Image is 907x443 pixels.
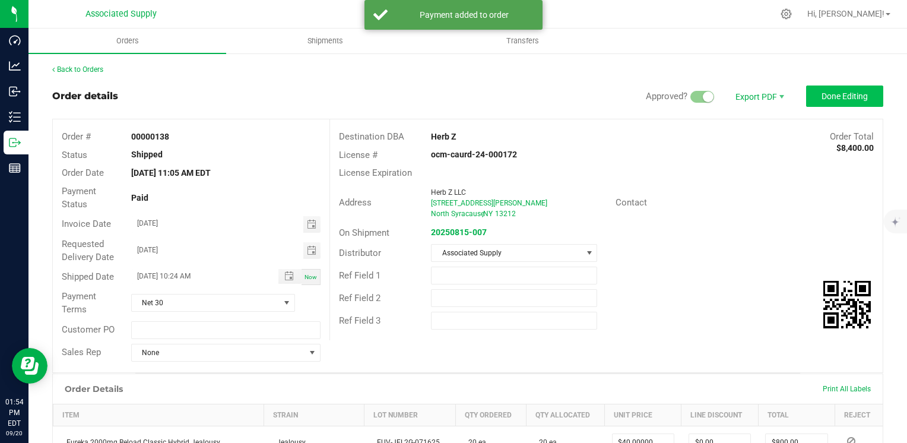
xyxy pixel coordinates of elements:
[723,86,794,107] li: Export PDF
[62,167,104,178] span: Order Date
[28,29,226,53] a: Orders
[431,188,466,197] span: Herb Z LLC
[9,60,21,72] inline-svg: Analytics
[339,293,380,303] span: Ref Field 2
[339,167,412,178] span: License Expiration
[779,8,794,20] div: Manage settings
[482,210,483,218] span: ,
[100,36,155,46] span: Orders
[9,34,21,46] inline-svg: Dashboard
[483,210,493,218] span: NY
[12,348,47,384] iframe: Resource center
[432,245,582,261] span: Associated Supply
[131,132,169,141] strong: 00000138
[339,227,389,238] span: On Shipment
[822,91,868,101] span: Done Editing
[835,404,883,426] th: Reject
[455,404,526,426] th: Qty Ordered
[830,131,874,142] span: Order Total
[132,269,267,284] input: Date/Time
[52,89,118,103] div: Order details
[303,216,321,233] span: Toggle calendar
[305,274,317,280] span: Now
[490,36,555,46] span: Transfers
[62,291,96,315] span: Payment Terms
[339,197,372,208] span: Address
[303,242,321,259] span: Toggle calendar
[278,269,302,284] span: Toggle popup
[52,65,103,74] a: Back to Orders
[646,91,687,102] span: Approved?
[339,248,381,258] span: Distributor
[339,315,380,326] span: Ref Field 3
[264,404,364,426] th: Strain
[62,324,115,335] span: Customer PO
[823,281,871,328] img: Scan me!
[62,131,91,142] span: Order #
[823,385,871,393] span: Print All Labels
[85,9,157,19] span: Associated Supply
[431,132,456,141] strong: Herb Z
[62,186,96,210] span: Payment Status
[364,404,455,426] th: Lot Number
[132,344,306,361] span: None
[226,29,424,53] a: Shipments
[53,404,264,426] th: Item
[605,404,681,426] th: Unit Price
[495,210,516,218] span: 13212
[65,384,123,394] h1: Order Details
[424,29,621,53] a: Transfers
[291,36,359,46] span: Shipments
[9,111,21,123] inline-svg: Inventory
[62,239,114,263] span: Requested Delivery Date
[339,131,404,142] span: Destination DBA
[62,219,111,229] span: Invoice Date
[823,281,871,328] qrcode: 00000138
[339,150,378,160] span: License #
[9,162,21,174] inline-svg: Reports
[807,9,884,18] span: Hi, [PERSON_NAME]!
[131,193,148,202] strong: Paid
[681,404,758,426] th: Line Discount
[431,227,487,237] a: 20250815-007
[806,86,883,107] button: Done Editing
[394,9,534,21] div: Payment added to order
[5,397,23,429] p: 01:54 PM EDT
[616,197,647,208] span: Contact
[836,143,874,153] strong: $8,400.00
[62,271,114,282] span: Shipped Date
[431,210,484,218] span: North Syracause
[131,168,211,178] strong: [DATE] 11:05 AM EDT
[526,404,605,426] th: Qty Allocated
[339,270,380,281] span: Ref Field 1
[9,86,21,97] inline-svg: Inbound
[62,347,101,357] span: Sales Rep
[132,295,280,311] span: Net 30
[431,150,517,159] strong: ocm-caurd-24-000172
[5,429,23,438] p: 09/20
[131,150,163,159] strong: Shipped
[9,137,21,148] inline-svg: Outbound
[758,404,835,426] th: Total
[431,199,547,207] span: [STREET_ADDRESS][PERSON_NAME]
[62,150,87,160] span: Status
